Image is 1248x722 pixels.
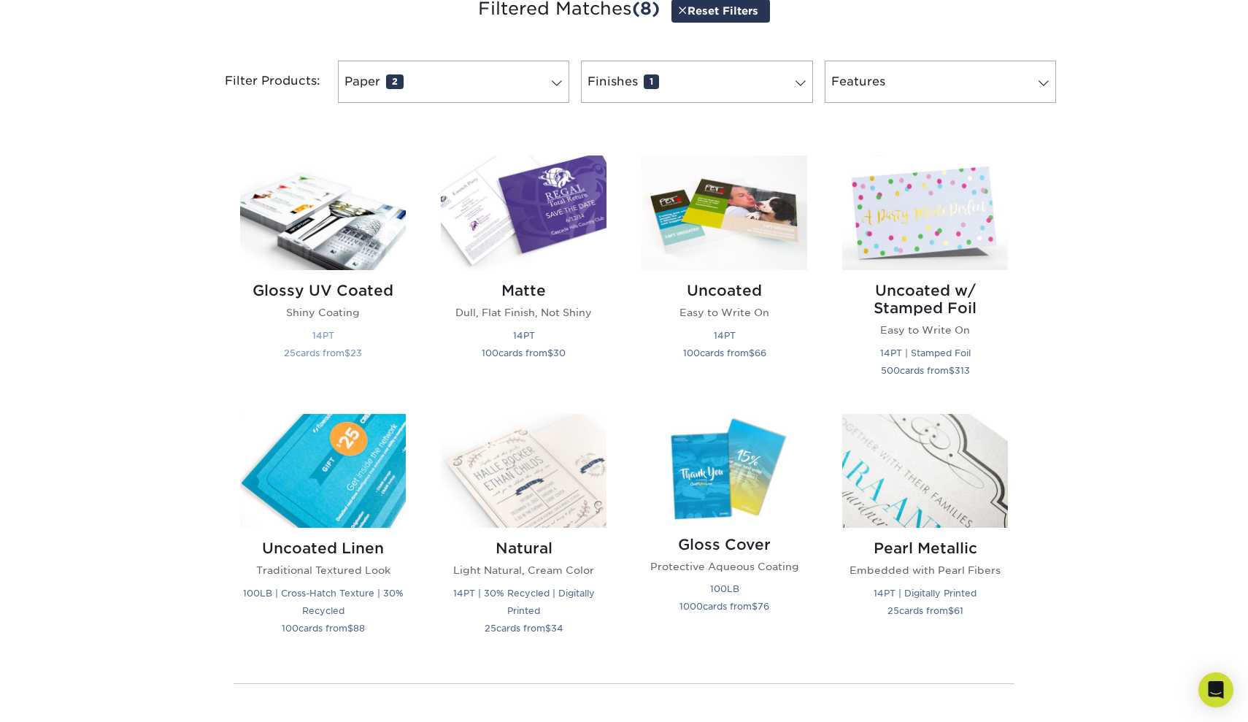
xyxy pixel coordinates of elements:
small: 100LB | Cross-Hatch Texture | 30% Recycled [243,588,404,616]
a: Finishes1 [581,61,812,103]
small: 14PT [312,330,334,341]
span: 2 [386,74,404,89]
span: 30 [553,347,566,358]
a: Uncoated Postcards Uncoated Easy to Write On 14PT 100cards from$66 [642,155,807,396]
a: Matte Postcards Matte Dull, Flat Finish, Not Shiny 14PT 100cards from$30 [441,155,606,396]
span: $ [347,623,353,634]
span: $ [752,601,758,612]
h2: Uncoated w/ Stamped Foil [842,282,1008,317]
small: cards from [881,365,970,376]
h2: Matte [441,282,606,299]
span: $ [344,347,350,358]
a: Uncoated Linen Postcards Uncoated Linen Traditional Textured Look 100LB | Cross-Hatch Texture | 3... [240,414,406,654]
span: 1 [644,74,659,89]
span: 100 [683,347,700,358]
div: Filter Products: [186,61,332,103]
p: Embedded with Pearl Fibers [842,563,1008,577]
div: Open Intercom Messenger [1198,672,1233,707]
a: Uncoated w/ Stamped Foil Postcards Uncoated w/ Stamped Foil Easy to Write On 14PT | Stamped Foil ... [842,155,1008,396]
a: Pearl Metallic Postcards Pearl Metallic Embedded with Pearl Fibers 14PT | Digitally Printed 25car... [842,414,1008,654]
small: 100LB [710,583,739,594]
h2: Gloss Cover [642,536,807,553]
img: Gloss Cover Postcards [642,414,807,524]
span: 100 [482,347,498,358]
small: 14PT | 30% Recycled | Digitally Printed [453,588,595,616]
h2: Glossy UV Coated [240,282,406,299]
small: 14PT [714,330,736,341]
a: Features [825,61,1056,103]
span: 25 [485,623,496,634]
p: Light Natural, Cream Color [441,563,606,577]
small: cards from [679,601,769,612]
span: 500 [881,365,900,376]
h2: Uncoated Linen [240,539,406,557]
small: 14PT | Digitally Printed [874,588,977,599]
span: 1000 [679,601,703,612]
p: Shiny Coating [240,305,406,320]
span: 25 [284,347,296,358]
a: Glossy UV Coated Postcards Glossy UV Coated Shiny Coating 14PT 25cards from$23 [240,155,406,396]
h2: Pearl Metallic [842,539,1008,557]
img: Matte Postcards [441,155,606,270]
span: 25 [887,605,899,616]
span: $ [948,605,954,616]
span: $ [949,365,955,376]
span: 313 [955,365,970,376]
span: $ [749,347,755,358]
img: Uncoated w/ Stamped Foil Postcards [842,155,1008,270]
span: 34 [551,623,563,634]
p: Traditional Textured Look [240,563,406,577]
img: Pearl Metallic Postcards [842,414,1008,529]
span: $ [545,623,551,634]
h2: Natural [441,539,606,557]
small: cards from [282,623,365,634]
img: Uncoated Linen Postcards [240,414,406,529]
span: 88 [353,623,365,634]
span: 76 [758,601,769,612]
span: 66 [755,347,766,358]
p: Protective Aqueous Coating [642,559,807,574]
small: cards from [887,605,963,616]
small: cards from [482,347,566,358]
small: 14PT | Stamped Foil [880,347,971,358]
small: cards from [683,347,766,358]
small: cards from [485,623,563,634]
span: 100 [282,623,298,634]
a: Natural Postcards Natural Light Natural, Cream Color 14PT | 30% Recycled | Digitally Printed 25ca... [441,414,606,654]
h2: Uncoated [642,282,807,299]
img: Glossy UV Coated Postcards [240,155,406,270]
a: Gloss Cover Postcards Gloss Cover Protective Aqueous Coating 100LB 1000cards from$76 [642,414,807,654]
img: Natural Postcards [441,414,606,529]
span: $ [547,347,553,358]
p: Easy to Write On [842,323,1008,337]
small: 14PT [513,330,535,341]
p: Dull, Flat Finish, Not Shiny [441,305,606,320]
p: Easy to Write On [642,305,807,320]
a: Paper2 [338,61,569,103]
span: 61 [954,605,963,616]
img: Uncoated Postcards [642,155,807,270]
span: 23 [350,347,362,358]
small: cards from [284,347,362,358]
